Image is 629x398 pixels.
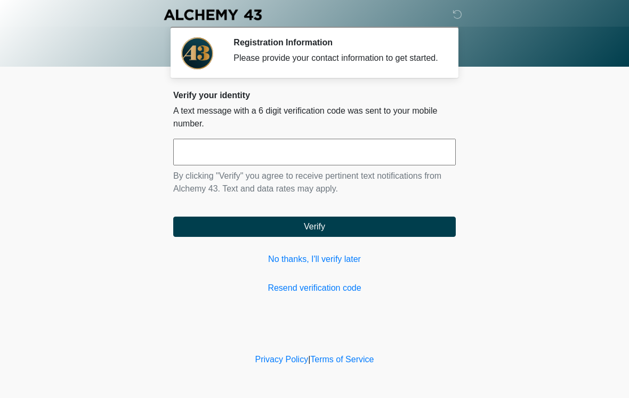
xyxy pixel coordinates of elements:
[181,37,213,69] img: Agent Avatar
[173,217,456,237] button: Verify
[308,355,310,364] a: |
[310,355,374,364] a: Terms of Service
[233,52,440,65] div: Please provide your contact information to get started.
[163,8,263,21] img: Alchemy 43 Logo
[173,170,456,195] p: By clicking "Verify" you agree to receive pertinent text notifications from Alchemy 43. Text and ...
[233,37,440,47] h2: Registration Information
[173,90,456,100] h2: Verify your identity
[173,105,456,130] p: A text message with a 6 digit verification code was sent to your mobile number.
[173,253,456,266] a: No thanks, I'll verify later
[173,282,456,294] a: Resend verification code
[255,355,309,364] a: Privacy Policy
